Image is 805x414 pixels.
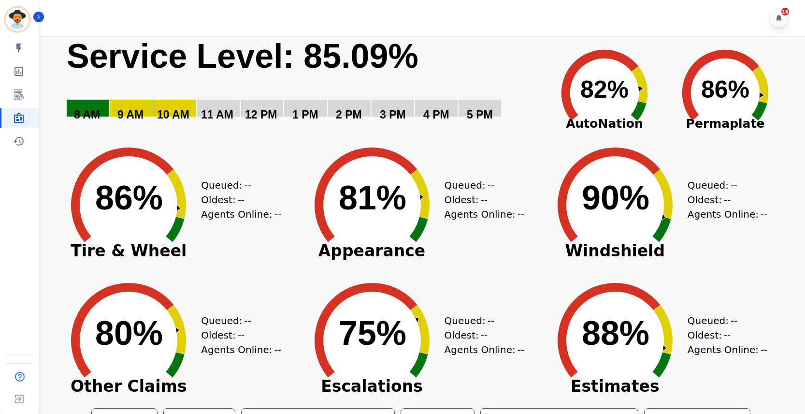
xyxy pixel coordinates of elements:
div: Agents Online: [688,342,770,357]
div: Agents Online: [445,207,527,222]
text: 4 PM [423,108,449,121]
text: 12 PM [245,108,277,121]
span: -- [517,342,524,357]
span: -- [238,328,244,342]
span: Appearance [300,246,445,256]
text: 75% [339,314,406,352]
div: Oldest: [688,192,760,207]
text: 5 PM [467,108,493,121]
div: Agents Online: [201,207,283,222]
span: -- [761,207,767,222]
img: Bordered avatar [6,8,29,31]
text: 90% [582,179,649,217]
text: 2 PM [336,108,362,121]
span: -- [244,178,251,192]
div: Oldest: [445,192,517,207]
div: Queued: [201,313,273,328]
div: Queued: [688,178,760,192]
span: -- [244,313,251,328]
span: -- [731,313,737,328]
div: Queued: [688,313,760,328]
span: -- [731,178,737,192]
span: -- [238,192,244,207]
span: -- [481,192,488,207]
span: Other Claims [56,382,201,391]
span: Estimates [543,382,688,391]
text: 11 AM [201,108,233,121]
text: 82% [580,76,629,103]
div: Oldest: [201,328,273,342]
span: Escalations [300,382,445,391]
span: Permaplate [665,115,786,133]
text: 86% [95,179,163,217]
span: -- [481,328,488,342]
span: AutoNation [544,115,665,133]
text: Service Level: 85.09% [67,37,418,75]
text: 3 PM [380,108,406,121]
text: 88% [582,314,649,352]
span: -- [761,342,767,357]
div: Oldest: [445,328,517,342]
span: -- [274,342,281,357]
span: Tire & Wheel [56,246,201,256]
div: 18 [781,8,789,15]
div: Queued: [445,178,517,192]
text: 9 AM [117,108,144,121]
span: -- [488,313,494,328]
text: 86% [701,76,749,103]
div: Oldest: [201,192,273,207]
span: -- [724,192,731,207]
div: Agents Online: [201,342,283,357]
text: 80% [95,314,163,352]
span: -- [274,207,281,222]
span: -- [724,328,731,342]
text: 1 PM [292,108,318,121]
div: Queued: [201,178,273,192]
text: 10 AM [157,108,189,121]
span: -- [517,207,524,222]
div: Queued: [445,313,517,328]
div: Agents Online: [688,207,770,222]
text: 8 AM [74,108,100,121]
span: Windshield [543,246,688,256]
div: Agents Online: [445,342,527,357]
svg: Service Level: 0% [66,36,538,135]
text: 81% [339,179,406,217]
span: -- [488,178,494,192]
div: Oldest: [688,328,760,342]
